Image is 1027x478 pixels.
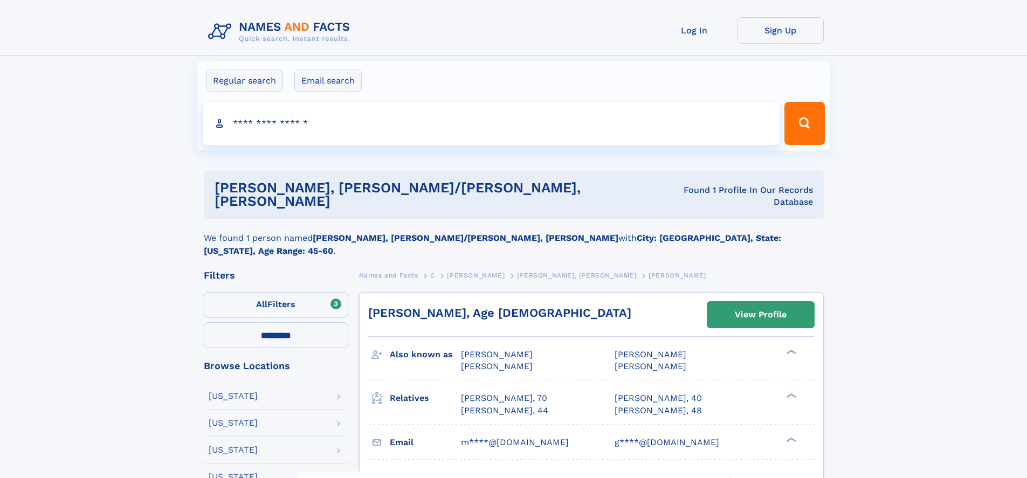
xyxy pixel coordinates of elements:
a: Sign Up [737,17,824,44]
img: Logo Names and Facts [204,17,359,46]
span: [PERSON_NAME] [461,361,533,371]
a: [PERSON_NAME], 40 [615,392,702,404]
h1: [PERSON_NAME], [PERSON_NAME]/[PERSON_NAME], [PERSON_NAME] [215,181,657,208]
div: [US_STATE] [209,392,258,400]
div: Found 1 Profile In Our Records Database [657,184,812,208]
a: [PERSON_NAME] [447,268,505,282]
a: [PERSON_NAME], 48 [615,405,702,417]
a: Names and Facts [359,268,418,282]
b: City: [GEOGRAPHIC_DATA], State: [US_STATE], Age Range: 45-60 [204,233,781,256]
a: [PERSON_NAME], 70 [461,392,547,404]
div: [US_STATE] [209,419,258,427]
a: [PERSON_NAME], [PERSON_NAME] [517,268,637,282]
div: View Profile [735,302,787,327]
label: Email search [294,70,362,92]
input: search input [203,102,780,145]
div: [US_STATE] [209,446,258,454]
div: Browse Locations [204,361,348,371]
h3: Relatives [390,389,461,407]
div: ❯ [784,349,797,356]
div: Filters [204,271,348,280]
div: ❯ [784,436,797,443]
label: Filters [204,292,348,318]
b: [PERSON_NAME], [PERSON_NAME]/[PERSON_NAME], [PERSON_NAME] [313,233,618,243]
h3: Email [390,433,461,452]
span: [PERSON_NAME] [461,349,533,359]
a: C [430,268,435,282]
span: [PERSON_NAME], [PERSON_NAME] [517,272,637,279]
label: Regular search [206,70,283,92]
div: We found 1 person named with . [204,219,824,258]
span: [PERSON_NAME] [615,361,686,371]
span: [PERSON_NAME] [649,272,706,279]
span: [PERSON_NAME] [447,272,505,279]
a: [PERSON_NAME], 44 [461,405,548,417]
div: ❯ [784,392,797,399]
a: View Profile [707,302,814,328]
span: C [430,272,435,279]
h3: Also known as [390,345,461,364]
a: Log In [651,17,737,44]
button: Search Button [784,102,824,145]
span: All [256,299,267,309]
a: [PERSON_NAME], Age [DEMOGRAPHIC_DATA] [368,306,631,320]
span: [PERSON_NAME] [615,349,686,359]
